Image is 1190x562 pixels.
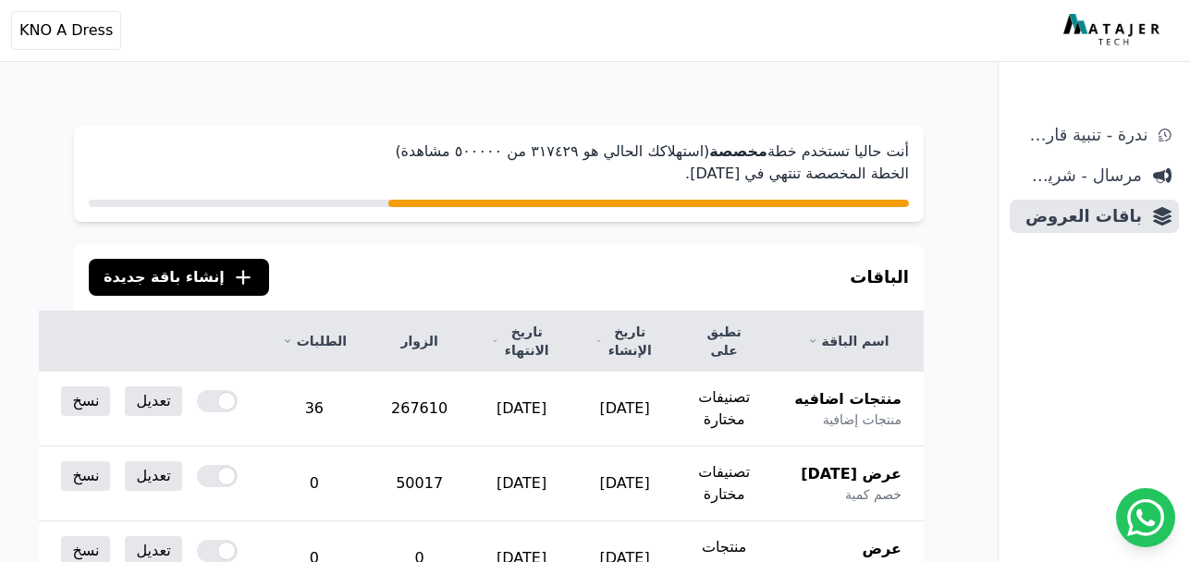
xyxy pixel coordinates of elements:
th: الزوار [369,312,470,372]
a: تاريخ الانتهاء [492,323,551,360]
span: باقات العروض [1017,203,1142,229]
td: 0 [260,446,369,521]
span: خصم كمية [845,485,902,504]
a: تعديل [125,461,181,491]
a: نسخ [61,386,110,416]
strong: مخصصة [709,142,767,160]
th: تطبق على [676,312,772,372]
img: MatajerTech Logo [1063,14,1164,47]
a: تعديل [125,386,181,416]
td: 36 [260,372,369,446]
td: [DATE] [470,372,573,446]
td: [DATE] [573,372,676,446]
p: أنت حاليا تستخدم خطة (استهلاكك الحالي هو ۳١٧٤٢٩ من ٥۰۰۰۰۰ مشاهدة) الخطة المخصصة تنتهي في [DATE]. [89,140,909,185]
span: مرسال - شريط دعاية [1017,163,1142,189]
span: منتجات إضافية [823,410,902,429]
button: إنشاء باقة جديدة [89,259,269,296]
a: الطلبات [282,332,347,350]
td: [DATE] [573,446,676,521]
button: KNO A Dress [11,11,121,50]
td: 50017 [369,446,470,521]
a: نسخ [61,461,110,491]
span: منتجات اضافيه [794,388,902,410]
span: عرض [863,538,902,560]
td: 267610 [369,372,470,446]
td: [DATE] [470,446,573,521]
span: عرض [DATE] [801,463,902,485]
td: تصنيفات مختارة [676,372,772,446]
td: تصنيفات مختارة [676,446,772,521]
h3: الباقات [850,264,909,290]
a: تاريخ الإنشاء [595,323,654,360]
span: KNO A Dress [19,19,113,42]
span: ندرة - تنبية قارب علي النفاذ [1017,122,1147,148]
span: إنشاء باقة جديدة [104,266,225,288]
a: اسم الباقة [794,332,902,350]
